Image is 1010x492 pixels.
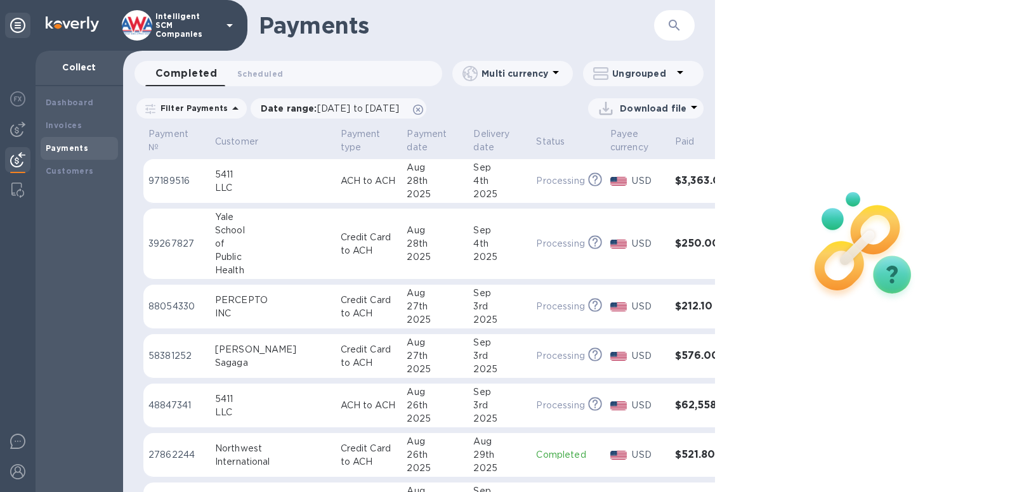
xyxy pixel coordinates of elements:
[215,135,275,148] span: Customer
[407,287,463,300] div: Aug
[473,399,526,412] div: 3rd
[473,188,526,201] div: 2025
[46,143,88,153] b: Payments
[148,127,188,154] p: Payment №
[215,307,331,320] div: INC
[341,294,397,320] p: Credit Card to ACH
[215,168,331,181] div: 5411
[155,12,219,39] p: Intelligent SCM Companies
[632,174,664,188] p: USD
[536,349,584,363] p: Processing
[536,174,584,188] p: Processing
[251,98,426,119] div: Date range:[DATE] to [DATE]
[407,127,447,154] p: Payment date
[473,435,526,448] div: Aug
[473,300,526,313] div: 3rd
[473,363,526,376] div: 2025
[536,135,565,148] p: Status
[155,65,217,82] span: Completed
[473,412,526,425] div: 2025
[407,349,463,363] div: 27th
[215,455,331,469] div: International
[341,127,397,154] span: Payment type
[632,349,664,363] p: USD
[215,210,331,224] div: Yale
[5,13,30,38] div: Unpin categories
[473,349,526,363] div: 3rd
[675,399,733,411] h3: $62,558.77
[317,103,399,113] span: [DATE] to [DATE]
[610,302,627,311] img: USD
[536,237,584,250] p: Processing
[215,442,331,455] div: Northwest
[237,67,283,81] span: Scheduled
[407,237,463,250] div: 28th
[473,448,526,462] div: 29th
[536,135,581,148] span: Status
[215,250,331,264] div: Public
[407,313,463,327] div: 2025
[473,161,526,174] div: Sep
[215,237,331,250] div: of
[148,349,205,363] p: 58381252
[215,406,331,419] div: LLC
[675,238,733,250] h3: $250.00
[407,336,463,349] div: Aug
[341,442,397,469] p: Credit Card to ACH
[259,12,608,39] h1: Payments
[473,224,526,237] div: Sep
[341,127,381,154] p: Payment type
[482,67,548,80] p: Multi currency
[473,385,526,399] div: Sep
[473,127,509,154] p: Delivery date
[675,449,733,461] h3: $521.80
[473,250,526,264] div: 2025
[407,448,463,462] div: 26th
[536,399,584,412] p: Processing
[407,385,463,399] div: Aug
[675,135,695,148] p: Paid
[261,102,405,115] p: Date range :
[215,343,331,356] div: [PERSON_NAME]
[215,294,331,307] div: PERCEPTO
[675,301,733,313] h3: $212.10
[473,174,526,188] div: 4th
[610,177,627,186] img: USD
[610,401,627,410] img: USD
[610,451,627,460] img: USD
[610,240,627,249] img: USD
[215,224,331,237] div: School
[215,135,258,148] p: Customer
[407,161,463,174] div: Aug
[632,300,664,313] p: USD
[620,102,686,115] p: Download file
[407,435,463,448] div: Aug
[148,174,205,188] p: 97189516
[341,399,397,412] p: ACH to ACH
[46,98,94,107] b: Dashboard
[407,250,463,264] div: 2025
[407,174,463,188] div: 28th
[407,127,463,154] span: Payment date
[407,462,463,475] div: 2025
[675,350,733,362] h3: $576.00
[148,127,205,154] span: Payment №
[473,237,526,250] div: 4th
[632,237,664,250] p: USD
[46,16,99,32] img: Logo
[473,462,526,475] div: 2025
[215,392,331,406] div: 5411
[407,399,463,412] div: 26th
[536,448,600,462] p: Completed
[46,61,113,74] p: Collect
[473,127,526,154] span: Delivery date
[610,352,627,361] img: USD
[341,174,397,188] p: ACH to ACH
[612,67,672,80] p: Ungrouped
[341,343,397,370] p: Credit Card to ACH
[610,127,665,154] span: Payee currency
[536,300,584,313] p: Processing
[473,287,526,300] div: Sep
[610,127,648,154] p: Payee currency
[675,175,733,187] h3: $3,363.06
